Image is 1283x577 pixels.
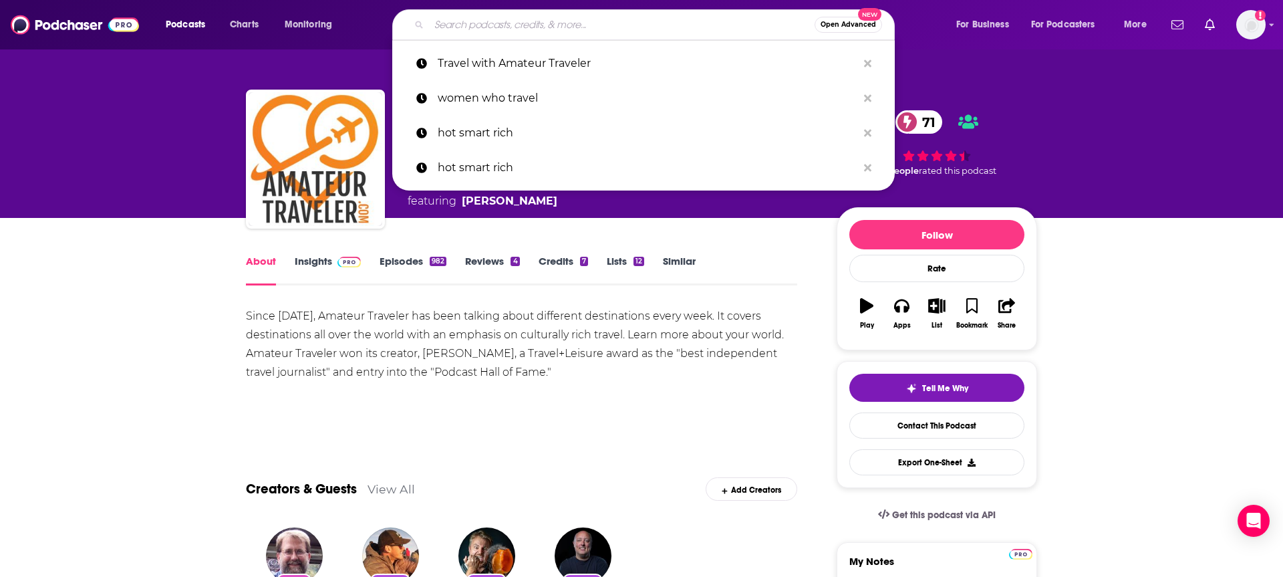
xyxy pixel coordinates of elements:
button: Play [849,290,884,338]
span: 71 [909,110,942,134]
span: , [539,179,541,191]
a: Lists12 [607,255,644,285]
span: Open Advanced [821,21,876,28]
div: 4 [511,257,519,266]
p: women who travel [438,81,857,116]
span: Charts [230,15,259,34]
button: Export One-Sheet [849,449,1024,475]
div: Open Intercom Messenger [1238,505,1270,537]
span: , [575,179,577,191]
span: Get this podcast via API [892,509,996,521]
button: open menu [156,14,223,35]
a: Travel with Amateur Traveler [392,46,895,81]
a: History [577,179,616,191]
img: Podchaser Pro [337,257,361,267]
div: Search podcasts, credits, & more... [405,9,907,40]
span: Tell Me Why [922,383,968,394]
p: hot smart rich [438,116,857,150]
a: Pro website [1009,547,1032,560]
div: 71 7 peoplerated this podcast [837,102,1037,185]
span: 7 people [880,166,919,176]
a: Creators & Guests [246,481,357,497]
a: Travel [541,179,575,191]
p: Travel with Amateur Traveler [438,46,857,81]
button: Show profile menu [1236,10,1266,39]
span: For Business [956,15,1009,34]
svg: Add a profile image [1255,10,1266,21]
div: List [932,322,942,330]
span: More [1124,15,1147,34]
button: Follow [849,220,1024,249]
a: women who travel [392,81,895,116]
a: View All [368,482,415,496]
div: Bookmark [956,322,988,330]
img: Podchaser - Follow, Share and Rate Podcasts [11,12,139,37]
a: hot smart rich [392,150,895,185]
div: 12 [633,257,644,266]
a: Credits7 [539,255,588,285]
div: Share [998,322,1016,330]
a: Contact This Podcast [849,413,1024,439]
button: tell me why sparkleTell Me Why [849,374,1024,402]
a: Reviews4 [465,255,519,285]
a: Chris Christensen [462,193,557,209]
button: open menu [275,14,349,35]
a: Charts [221,14,267,35]
a: Culture [496,179,539,191]
img: tell me why sparkle [906,383,917,394]
a: InsightsPodchaser Pro [295,255,361,285]
button: open menu [1022,14,1115,35]
span: featuring [408,193,736,209]
div: Add Creators [706,477,797,501]
span: For Podcasters [1031,15,1095,34]
div: Since [DATE], Amateur Traveler has been talking about different destinations every week. It cover... [246,307,797,382]
button: Share [990,290,1024,338]
img: User Profile [1236,10,1266,39]
span: Podcasts [166,15,205,34]
button: open menu [1115,14,1163,35]
a: Education [637,179,694,191]
a: Show notifications dropdown [1199,13,1220,36]
a: About [246,255,276,285]
div: Apps [893,322,911,330]
button: List [919,290,954,338]
img: Podchaser Pro [1009,549,1032,560]
a: 71 [895,110,942,134]
a: Episodes982 [380,255,446,285]
span: New [858,8,882,21]
button: Apps [884,290,919,338]
div: 7 [580,257,588,266]
a: Get this podcast via API [867,499,1006,532]
span: Logged in as mcastricone [1236,10,1266,39]
p: hot smart rich [438,150,857,185]
div: Play [860,322,874,330]
span: Monitoring [285,15,332,34]
button: open menu [947,14,1026,35]
span: and [616,179,637,191]
div: Rate [849,255,1024,282]
img: Travel with Amateur Traveler Podcast [249,92,382,226]
span: rated this podcast [919,166,996,176]
a: hot smart rich [392,116,895,150]
a: Similar [663,255,696,285]
span: , [494,179,496,191]
input: Search podcasts, credits, & more... [429,14,815,35]
button: Open AdvancedNew [815,17,882,33]
a: Show notifications dropdown [1166,13,1189,36]
div: A weekly podcast [408,177,736,209]
div: 982 [430,257,446,266]
button: Bookmark [954,290,989,338]
a: Society [454,179,494,191]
